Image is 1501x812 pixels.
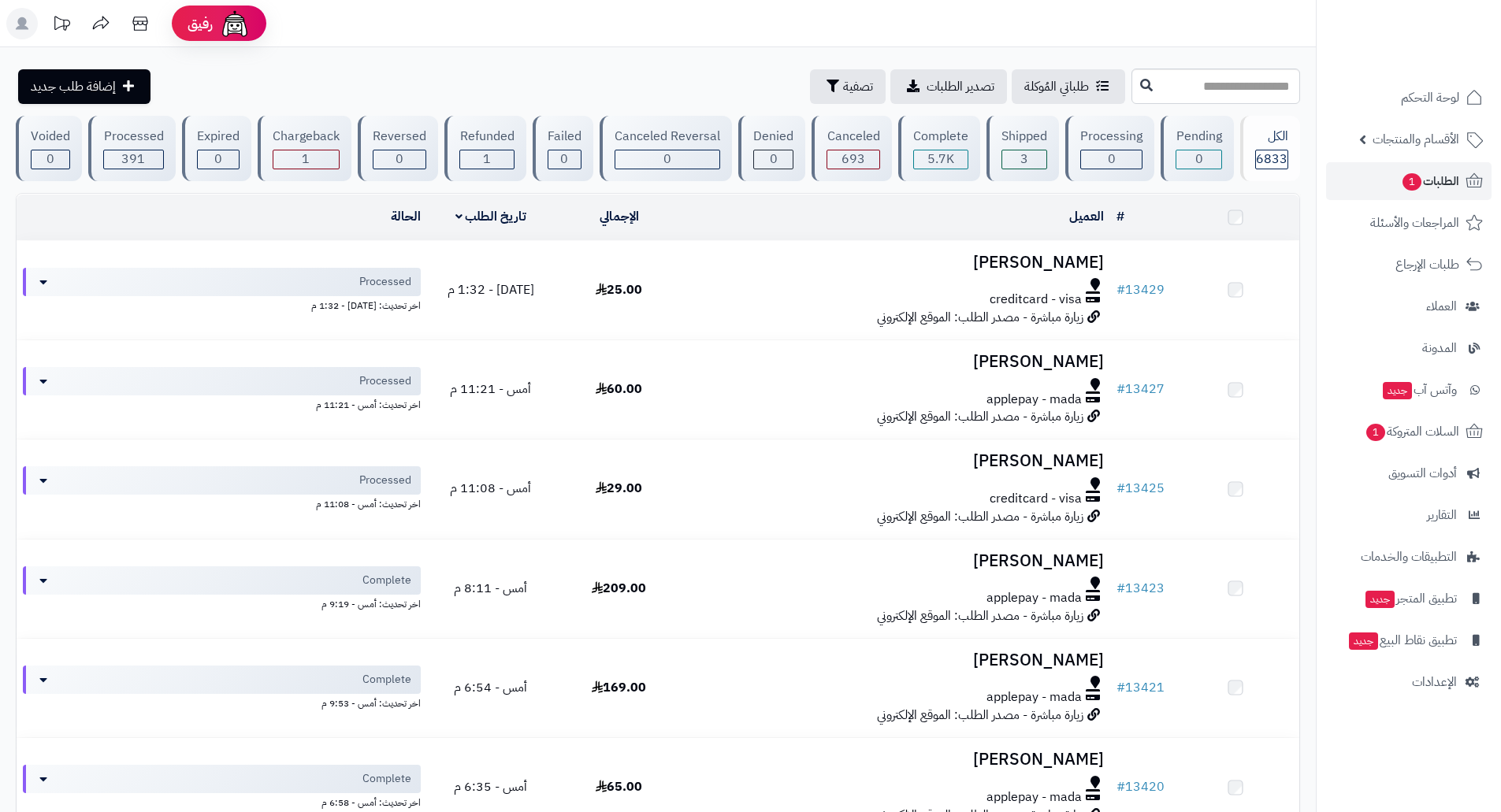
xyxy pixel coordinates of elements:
span: 0 [1195,150,1203,169]
a: السلات المتروكة1 [1326,413,1492,450]
h3: [PERSON_NAME] [689,552,1104,570]
span: creditcard - visa [990,490,1082,508]
span: Complete [362,672,411,688]
a: العميل [1069,207,1104,226]
span: Processed [359,473,411,488]
div: 3 [1002,150,1046,169]
span: Processed [359,274,411,290]
span: زيارة مباشرة - مصدر الطلب: الموقع الإلكتروني [877,507,1083,526]
a: #13429 [1116,280,1165,299]
a: Shipped 3 [983,116,1062,181]
span: أمس - 8:11 م [454,579,527,598]
a: Reversed 0 [355,116,441,181]
div: Expired [197,128,240,146]
span: طلبات الإرجاع [1395,254,1459,276]
span: applepay - mada [986,688,1082,706]
span: 1 [483,150,491,169]
a: الطلبات1 [1326,162,1492,200]
div: Processing [1080,128,1142,146]
span: # [1116,777,1125,796]
a: إضافة طلب جديد [18,69,150,104]
h3: [PERSON_NAME] [689,353,1104,371]
button: تصفية [810,69,886,104]
a: تصدير الطلبات [890,69,1007,104]
span: 6833 [1256,150,1287,169]
div: 1 [273,150,339,169]
div: Reversed [373,128,426,146]
span: 693 [842,150,865,169]
a: تحديثات المنصة [42,8,81,43]
h3: [PERSON_NAME] [689,751,1104,769]
span: أمس - 6:35 م [454,777,527,796]
span: 0 [214,150,222,169]
span: 0 [663,150,671,169]
a: Denied 0 [735,116,808,181]
h3: [PERSON_NAME] [689,254,1104,272]
div: 391 [104,150,162,169]
img: ai-face.png [219,8,251,39]
a: Failed 0 [529,116,596,181]
span: الأقسام والمنتجات [1373,128,1459,150]
a: Refunded 1 [441,116,529,181]
span: المدونة [1422,337,1457,359]
span: applepay - mada [986,391,1082,409]
div: 1 [460,150,513,169]
a: المدونة [1326,329,1492,367]
span: 0 [46,150,54,169]
span: applepay - mada [986,788,1082,806]
a: Pending 0 [1157,116,1236,181]
div: اخر تحديث: [DATE] - 1:32 م [23,296,421,313]
a: # [1116,207,1124,226]
span: # [1116,380,1125,399]
div: Pending [1176,128,1221,146]
span: applepay - mada [986,589,1082,607]
span: الإعدادات [1412,671,1457,693]
a: الحالة [391,207,421,226]
span: # [1116,280,1125,299]
span: أدوات التسويق [1388,462,1457,484]
div: Refunded [459,128,514,146]
span: جديد [1349,632,1378,650]
span: 5.7K [927,150,954,169]
h3: [PERSON_NAME] [689,452,1104,470]
span: 1 [1403,173,1421,191]
a: طلبات الإرجاع [1326,246,1492,284]
span: تصفية [843,77,873,96]
span: # [1116,579,1125,598]
div: Processed [103,128,163,146]
span: التقارير [1427,504,1457,526]
a: الكل6833 [1237,116,1303,181]
a: Canceled Reversal 0 [596,116,735,181]
span: المراجعات والأسئلة [1370,212,1459,234]
a: Voided 0 [13,116,85,181]
h3: [PERSON_NAME] [689,651,1104,669]
a: التطبيقات والخدمات [1326,538,1492,576]
span: زيارة مباشرة - مصدر الطلب: الموقع الإلكتروني [877,308,1083,327]
div: Denied [753,128,793,146]
span: Processed [359,373,411,389]
div: 0 [373,150,425,169]
div: Shipped [1001,128,1047,146]
div: Failed [548,128,581,146]
div: 0 [615,150,719,169]
span: 169.00 [592,678,646,697]
span: Complete [362,573,411,588]
span: أمس - 6:54 م [454,678,527,697]
div: Voided [31,128,70,146]
span: إضافة طلب جديد [31,77,116,96]
span: التطبيقات والخدمات [1361,546,1457,568]
a: تطبيق نقاط البيعجديد [1326,621,1492,659]
span: جديد [1383,382,1412,399]
span: Complete [362,771,411,787]
span: تطبيق نقاط البيع [1347,629,1457,651]
span: 1 [1366,424,1385,441]
span: زيارة مباشرة - مصدر الطلب: الموقع الإلكتروني [877,407,1083,426]
div: 0 [754,150,793,169]
div: اخر تحديث: أمس - 11:21 م [23,395,421,412]
span: 391 [121,150,145,169]
span: 0 [770,150,778,169]
a: تاريخ الطلب [455,207,527,226]
a: Complete 5.7K [895,116,983,181]
span: زيارة مباشرة - مصدر الطلب: الموقع الإلكتروني [877,706,1083,725]
a: Processing 0 [1062,116,1157,181]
